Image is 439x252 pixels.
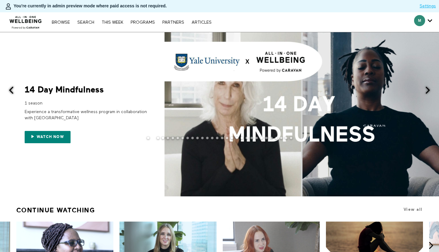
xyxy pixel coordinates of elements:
img: CARAVAN [7,11,44,30]
a: PARTNERS [159,20,187,25]
a: THIS WEEK [99,20,126,25]
nav: Primary [49,19,214,25]
a: PROGRAMS [128,20,158,25]
img: person-bdfc0eaa9744423c596e6e1c01710c89950b1dff7c83b5d61d716cfd8139584f.svg [5,3,12,10]
a: Settings [420,3,436,9]
a: ARTICLES [189,20,215,25]
a: View all [404,207,423,212]
a: Continue Watching [16,204,95,217]
div: Secondary [409,12,437,32]
a: Search [74,20,97,25]
a: Browse [49,20,73,25]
